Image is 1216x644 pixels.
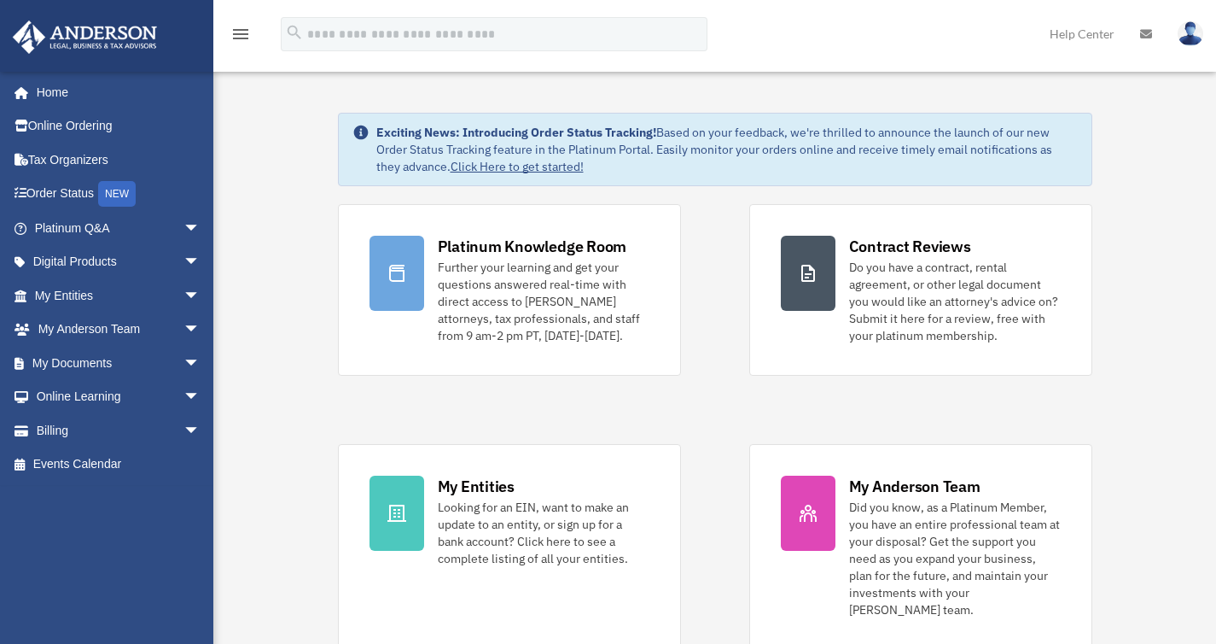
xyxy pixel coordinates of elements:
div: Looking for an EIN, want to make an update to an entity, or sign up for a bank account? Click her... [438,499,649,567]
a: Online Learningarrow_drop_down [12,380,226,414]
a: Contract Reviews Do you have a contract, rental agreement, or other legal document you would like... [749,204,1092,376]
strong: Exciting News: Introducing Order Status Tracking! [376,125,656,140]
span: arrow_drop_down [183,245,218,280]
a: Platinum Knowledge Room Further your learning and get your questions answered real-time with dire... [338,204,681,376]
span: arrow_drop_down [183,413,218,448]
span: arrow_drop_down [183,380,218,415]
img: Anderson Advisors Platinum Portal [8,20,162,54]
div: NEW [98,181,136,207]
i: search [285,23,304,42]
a: Order StatusNEW [12,177,226,212]
a: My Documentsarrow_drop_down [12,346,226,380]
div: Do you have a contract, rental agreement, or other legal document you would like an attorney's ad... [849,259,1061,344]
a: Click Here to get started! [451,159,584,174]
a: Platinum Q&Aarrow_drop_down [12,211,226,245]
a: Events Calendar [12,448,226,482]
div: My Anderson Team [849,476,980,497]
div: My Entities [438,476,515,497]
a: My Anderson Teamarrow_drop_down [12,313,226,347]
a: My Entitiesarrow_drop_down [12,278,226,313]
div: Based on your feedback, we're thrilled to announce the launch of our new Order Status Tracking fe... [376,124,1078,175]
div: Further your learning and get your questions answered real-time with direct access to [PERSON_NAM... [438,259,649,344]
span: arrow_drop_down [183,313,218,348]
div: Platinum Knowledge Room [438,236,627,257]
a: menu [230,30,251,44]
img: User Pic [1178,21,1203,46]
i: menu [230,24,251,44]
span: arrow_drop_down [183,211,218,246]
a: Billingarrow_drop_down [12,413,226,448]
span: arrow_drop_down [183,346,218,381]
a: Tax Organizers [12,143,226,177]
a: Online Ordering [12,109,226,143]
div: Did you know, as a Platinum Member, you have an entire professional team at your disposal? Get th... [849,499,1061,618]
span: arrow_drop_down [183,278,218,313]
a: Digital Productsarrow_drop_down [12,245,226,279]
a: Home [12,75,218,109]
div: Contract Reviews [849,236,971,257]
